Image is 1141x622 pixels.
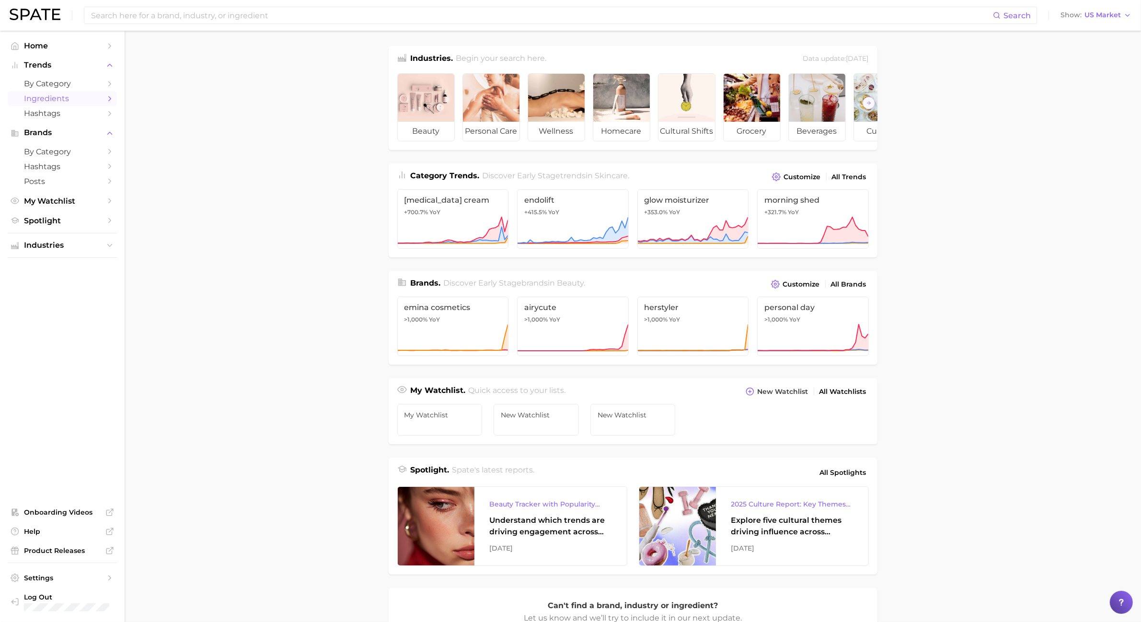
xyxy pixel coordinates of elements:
[456,53,546,66] h2: Begin your search here.
[8,38,117,53] a: Home
[549,316,560,323] span: YoY
[528,122,585,141] span: wellness
[411,464,449,481] h1: Spotlight.
[593,73,650,141] a: homecare
[430,208,441,216] span: YoY
[595,171,628,180] span: skincare
[637,297,749,356] a: herstyler>1,000% YoY
[490,515,611,538] div: Understand which trends are driving engagement across platforms in the skin, hair, makeup, and fr...
[757,189,869,249] a: morning shed+321.7% YoY
[8,590,117,615] a: Log out. Currently logged in with e-mail unhokang@lghnh.com.
[724,122,780,141] span: grocery
[820,467,866,478] span: All Spotlights
[1058,9,1134,22] button: ShowUS Market
[490,498,611,510] div: Beauty Tracker with Popularity Index
[789,122,845,141] span: beverages
[764,208,786,216] span: +321.7%
[443,278,585,288] span: Discover Early Stage brands in .
[524,208,547,216] span: +415.5%
[411,278,441,288] span: Brands .
[24,41,101,50] span: Home
[8,571,117,585] a: Settings
[637,189,749,249] a: glow moisturizer+353.0% YoY
[24,162,101,171] span: Hashtags
[397,297,509,356] a: emina cosmetics>1,000% YoY
[593,122,650,141] span: homecare
[829,278,869,291] a: All Brands
[397,73,455,141] a: beauty
[523,599,743,612] p: Can't find a brand, industry or ingredient?
[524,316,548,323] span: >1,000%
[8,126,117,140] button: Brands
[769,277,822,291] button: Customize
[8,159,117,174] a: Hashtags
[645,196,742,205] span: glow moisturizer
[731,542,853,554] div: [DATE]
[24,527,101,536] span: Help
[803,53,869,66] div: Data update: [DATE]
[24,593,109,601] span: Log Out
[658,122,715,141] span: cultural shifts
[501,411,572,419] span: New Watchlist
[8,238,117,253] button: Industries
[8,91,117,106] a: Ingredients
[8,76,117,91] a: by Category
[24,546,101,555] span: Product Releases
[1084,12,1121,18] span: US Market
[90,7,993,23] input: Search here for a brand, industry, or ingredient
[645,208,668,216] span: +353.0%
[8,543,117,558] a: Product Releases
[764,196,862,205] span: morning shed
[788,208,799,216] span: YoY
[517,297,629,356] a: airycute>1,000% YoY
[462,73,520,141] a: personal care
[524,303,622,312] span: airycute
[854,122,910,141] span: culinary
[24,196,101,206] span: My Watchlist
[24,147,101,156] span: by Category
[598,411,668,419] span: New Watchlist
[8,505,117,519] a: Onboarding Videos
[404,411,475,419] span: My Watchlist
[817,385,869,398] a: All Watchlists
[468,385,565,398] h2: Quick access to your lists.
[764,303,862,312] span: personal day
[404,196,502,205] span: [MEDICAL_DATA] cream
[830,171,869,184] a: All Trends
[669,316,680,323] span: YoY
[8,174,117,189] a: Posts
[524,196,622,205] span: endolift
[8,524,117,539] a: Help
[24,241,101,250] span: Industries
[10,9,60,20] img: SPATE
[8,106,117,121] a: Hashtags
[24,216,101,225] span: Spotlight
[731,515,853,538] div: Explore five cultural themes driving influence across beauty, food, and pop culture.
[645,303,742,312] span: herstyler
[764,316,788,323] span: >1,000%
[24,61,101,69] span: Trends
[452,464,534,481] h2: Spate's latest reports.
[863,97,875,109] button: Scroll Right
[8,213,117,228] a: Spotlight
[429,316,440,323] span: YoY
[397,486,627,566] a: Beauty Tracker with Popularity IndexUnderstand which trends are driving engagement across platfor...
[789,316,800,323] span: YoY
[770,170,823,184] button: Customize
[758,388,808,396] span: New Watchlist
[8,144,117,159] a: by Category
[645,316,668,323] span: >1,000%
[8,58,117,72] button: Trends
[494,404,579,436] a: New Watchlist
[24,574,101,582] span: Settings
[482,171,629,180] span: Discover Early Stage trends in .
[411,171,480,180] span: Category Trends .
[743,385,810,398] button: New Watchlist
[463,122,519,141] span: personal care
[831,280,866,288] span: All Brands
[411,385,466,398] h1: My Watchlist.
[669,208,680,216] span: YoY
[723,73,781,141] a: grocery
[517,189,629,249] a: endolift+415.5% YoY
[24,109,101,118] span: Hashtags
